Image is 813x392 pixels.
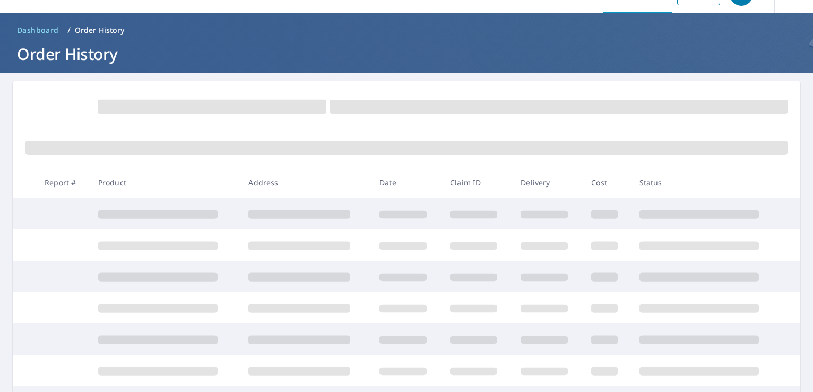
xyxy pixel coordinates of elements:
[13,43,800,65] h1: Order History
[371,167,442,198] th: Date
[17,25,59,36] span: Dashboard
[13,22,800,39] nav: breadcrumb
[36,167,90,198] th: Report #
[67,24,71,37] li: /
[583,167,631,198] th: Cost
[442,167,512,198] th: Claim ID
[240,167,371,198] th: Address
[90,167,240,198] th: Product
[75,25,125,36] p: Order History
[512,167,583,198] th: Delivery
[13,22,63,39] a: Dashboard
[631,167,782,198] th: Status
